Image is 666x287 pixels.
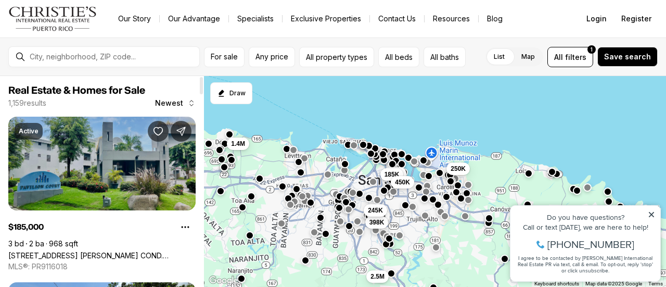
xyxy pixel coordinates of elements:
[451,165,466,173] span: 250K
[11,23,150,31] div: Do you have questions?
[175,217,196,238] button: Property options
[8,99,46,107] p: 1,159 results
[231,140,245,148] span: 1.4M
[370,272,385,281] span: 2.5M
[171,121,191,142] button: Share Property
[8,251,196,260] a: 161 AVE. CESAR GONZALEZ COND. PAVILLION COURT #10B, SAN JUAN PR, 00918
[110,11,159,26] a: Our Story
[13,64,148,84] span: I agree to be contacted by [PERSON_NAME] International Real Estate PR via text, call & email. To ...
[227,138,249,150] button: 1.4M
[615,8,658,29] button: Register
[366,270,389,283] button: 2.5M
[210,82,252,104] button: Start drawing
[586,15,607,23] span: Login
[424,47,466,67] button: All baths
[8,6,97,31] img: logo
[365,216,389,229] button: 398K
[255,53,288,61] span: Any price
[385,170,400,179] span: 185K
[513,47,543,66] label: Map
[368,206,383,215] span: 245K
[8,85,145,96] span: Real Estate & Homes for Sale
[148,121,169,142] button: Save Property: 161 AVE. CESAR GONZALEZ COND. PAVILLION COURT #10B
[380,168,404,181] button: 185K
[446,163,470,175] button: 250K
[554,52,563,63] span: All
[19,127,39,135] p: Active
[580,8,613,29] button: Login
[565,52,586,63] span: filters
[299,47,374,67] button: All property types
[149,93,202,114] button: Newest
[369,218,385,227] span: 398K
[11,33,150,41] div: Call or text [DATE], we are here to help!
[395,178,410,186] span: 450K
[211,53,238,61] span: For sale
[597,47,658,67] button: Save search
[160,11,228,26] a: Our Advantage
[204,47,245,67] button: For sale
[425,11,478,26] a: Resources
[604,53,651,61] span: Save search
[370,11,424,26] button: Contact Us
[391,176,414,189] button: 450K
[43,49,130,59] span: [PHONE_NUMBER]
[364,204,387,217] button: 245K
[283,11,369,26] a: Exclusive Properties
[485,47,513,66] label: List
[591,45,593,54] span: 1
[383,167,406,180] button: 325K
[621,15,651,23] span: Register
[229,11,282,26] a: Specialists
[547,47,593,67] button: Allfilters1
[155,99,183,107] span: Newest
[378,47,419,67] button: All beds
[479,11,511,26] a: Blog
[249,47,295,67] button: Any price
